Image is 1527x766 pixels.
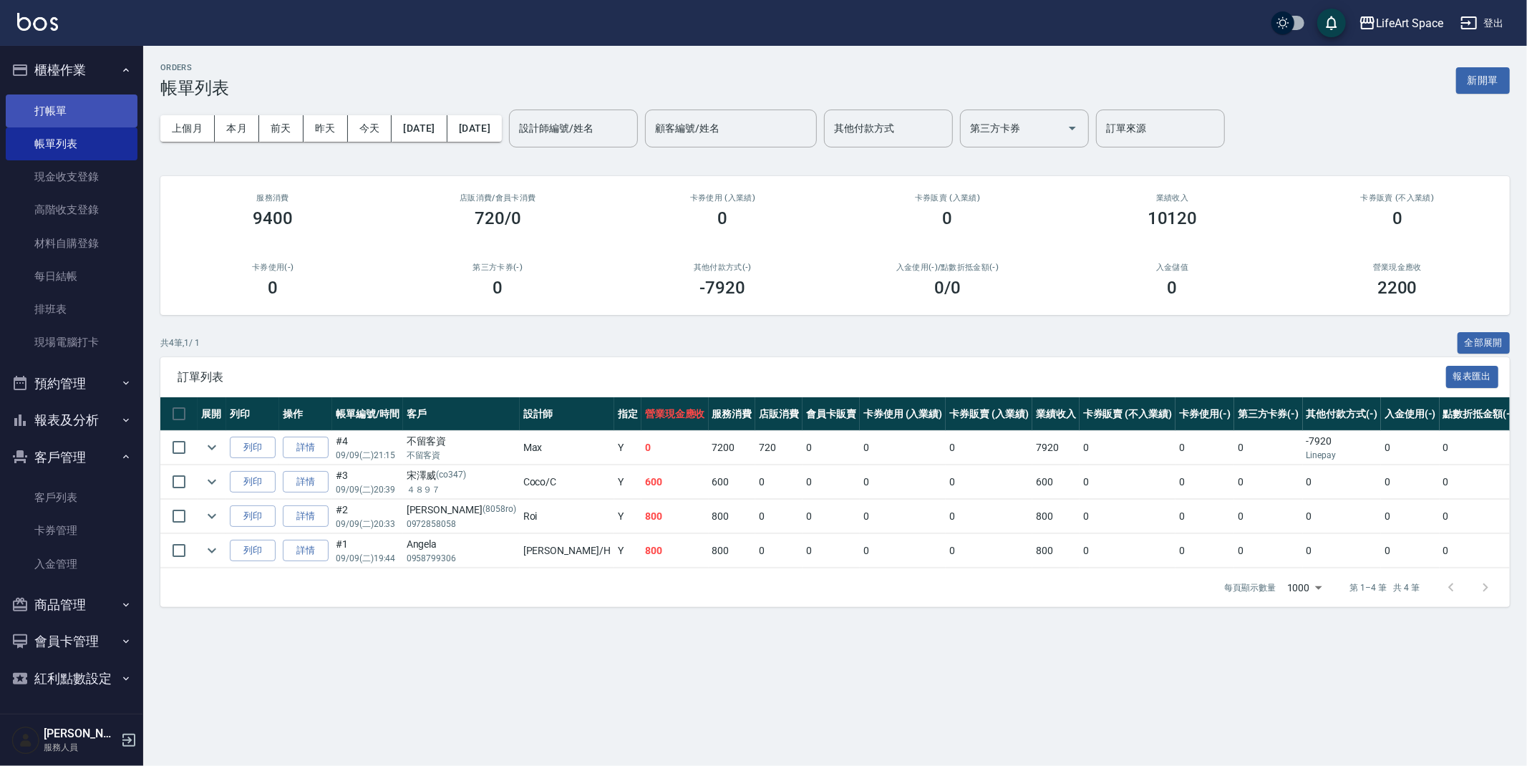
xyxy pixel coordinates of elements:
th: 卡券販賣 (入業績) [946,397,1032,431]
p: 0972858058 [407,518,516,530]
td: 0 [1440,431,1518,465]
a: 客戶列表 [6,481,137,514]
td: 0 [860,431,946,465]
p: 09/09 (二) 20:33 [336,518,399,530]
th: 點數折抵金額(-) [1440,397,1518,431]
td: Roi [520,500,614,533]
h2: 其他付款方式(-) [627,263,818,272]
h3: 9400 [253,208,293,228]
button: save [1317,9,1346,37]
td: 0 [1234,465,1303,499]
td: 0 [1080,465,1175,499]
h3: 服務消費 [178,193,368,203]
h2: 店販消費 /會員卡消費 [402,193,593,203]
h3: 0 [268,278,278,298]
p: 共 4 筆, 1 / 1 [160,336,200,349]
td: 0 [1080,500,1175,533]
div: 1000 [1281,568,1327,607]
th: 第三方卡券(-) [1234,397,1303,431]
a: 詳情 [283,471,329,493]
h3: -7920 [700,278,746,298]
button: 上個月 [160,115,215,142]
a: 詳情 [283,505,329,528]
td: 0 [1175,534,1234,568]
button: 登出 [1455,10,1510,37]
p: ４８９７ [407,483,516,496]
button: 本月 [215,115,259,142]
a: 卡券管理 [6,514,137,547]
button: expand row [201,437,223,458]
td: 600 [1032,465,1080,499]
h2: 卡券使用(-) [178,263,368,272]
button: 報表及分析 [6,402,137,439]
td: 0 [1381,500,1440,533]
td: 0 [803,431,860,465]
a: 帳單列表 [6,127,137,160]
td: 0 [1381,534,1440,568]
td: 7920 [1032,431,1080,465]
td: 0 [946,431,1032,465]
td: 0 [1303,500,1382,533]
p: 第 1–4 筆 共 4 筆 [1350,581,1420,594]
p: (8058ro) [483,503,516,518]
h2: 第三方卡券(-) [402,263,593,272]
th: 指定 [614,397,641,431]
td: 0 [946,500,1032,533]
h3: 0 [1168,278,1178,298]
td: 0 [1175,500,1234,533]
span: 訂單列表 [178,370,1446,384]
td: Coco /C [520,465,614,499]
button: 列印 [230,471,276,493]
img: Person [11,726,40,755]
td: 0 [1234,431,1303,465]
a: 現金收支登錄 [6,160,137,193]
td: 0 [803,534,860,568]
th: 其他付款方式(-) [1303,397,1382,431]
td: 0 [755,534,803,568]
td: [PERSON_NAME] /H [520,534,614,568]
div: [PERSON_NAME] [407,503,516,518]
th: 卡券使用(-) [1175,397,1234,431]
button: [DATE] [392,115,447,142]
button: 櫃檯作業 [6,52,137,89]
td: 800 [641,500,709,533]
h2: 卡券使用 (入業績) [627,193,818,203]
div: Angela [407,537,516,552]
button: 紅利點數設定 [6,660,137,697]
button: 列印 [230,540,276,562]
p: 每頁顯示數量 [1224,581,1276,594]
th: 操作 [279,397,332,431]
p: 09/09 (二) 19:44 [336,552,399,565]
td: 0 [803,500,860,533]
td: 0 [946,465,1032,499]
p: (co347) [437,468,467,483]
td: 800 [709,534,756,568]
a: 報表匯出 [1446,369,1499,383]
td: #1 [332,534,403,568]
td: 0 [860,534,946,568]
a: 詳情 [283,437,329,459]
td: #3 [332,465,403,499]
button: 列印 [230,505,276,528]
th: 帳單編號/時間 [332,397,403,431]
h2: 業績收入 [1077,193,1268,203]
td: 0 [641,431,709,465]
h3: 10120 [1148,208,1198,228]
th: 卡券販賣 (不入業績) [1080,397,1175,431]
div: 宋澤威 [407,468,516,483]
td: 0 [1303,465,1382,499]
td: -7920 [1303,431,1382,465]
th: 卡券使用 (入業績) [860,397,946,431]
td: 0 [1080,534,1175,568]
a: 高階收支登錄 [6,193,137,226]
p: 09/09 (二) 21:15 [336,449,399,462]
td: 0 [1234,500,1303,533]
td: 0 [1234,534,1303,568]
h2: 卡券販賣 (入業績) [852,193,1042,203]
h3: 720/0 [475,208,521,228]
td: 0 [860,465,946,499]
td: 800 [709,500,756,533]
div: LifeArt Space [1376,14,1443,32]
a: 打帳單 [6,94,137,127]
th: 店販消費 [755,397,803,431]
